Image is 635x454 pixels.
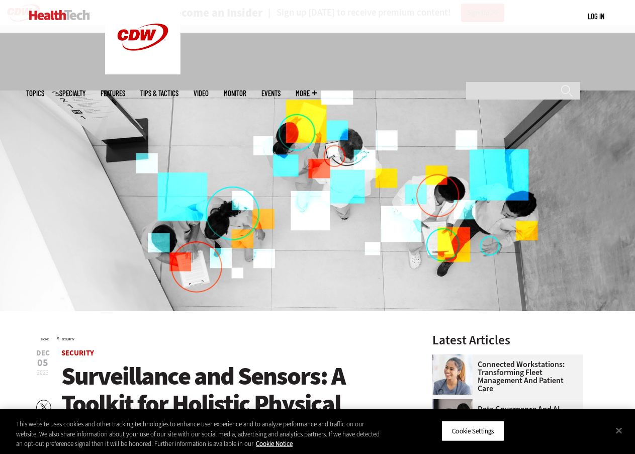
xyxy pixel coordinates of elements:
[16,419,381,449] div: This website uses cookies and other tracking technologies to enhance user experience and to analy...
[588,11,604,22] div: User menu
[26,89,44,97] span: Topics
[61,359,345,448] span: Surveillance and Sensors: A Toolkit for Holistic Physical Security in Healthcare
[432,360,577,393] a: Connected Workstations: Transforming Fleet Management and Patient Care
[62,337,74,341] a: Security
[432,405,577,437] a: Data Governance and AI Security Go Hand in Hand for Healthcare Organizations
[59,89,85,97] span: Specialty
[432,354,478,362] a: nurse smiling at patient
[608,419,630,441] button: Close
[588,12,604,21] a: Log in
[41,337,49,341] a: Home
[296,89,317,97] span: More
[101,89,125,97] a: Features
[61,348,94,358] a: Security
[140,89,178,97] a: Tips & Tactics
[36,358,50,368] span: 05
[256,439,293,448] a: More information about your privacy
[105,66,180,77] a: CDW
[41,334,406,342] div: »
[432,354,473,395] img: nurse smiling at patient
[224,89,246,97] a: MonITor
[441,420,504,441] button: Cookie Settings
[261,89,281,97] a: Events
[432,334,583,346] h3: Latest Articles
[37,369,49,377] span: 2023
[432,399,478,407] a: woman discusses data governance
[432,399,473,439] img: woman discusses data governance
[29,10,90,20] img: Home
[194,89,209,97] a: Video
[36,349,50,357] span: Dec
